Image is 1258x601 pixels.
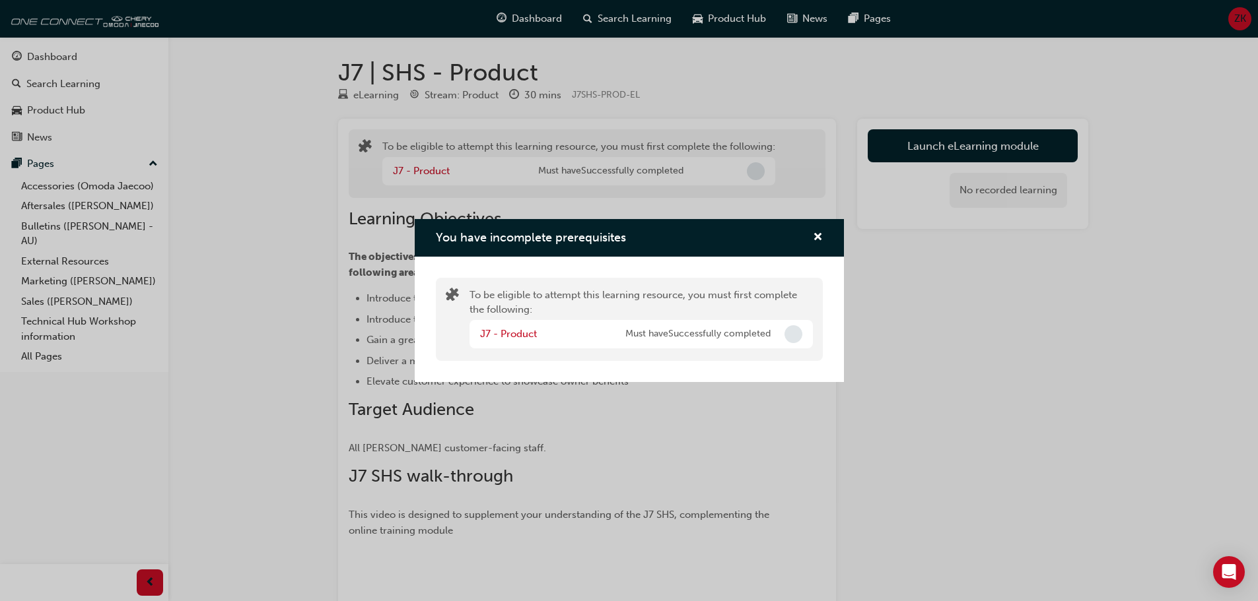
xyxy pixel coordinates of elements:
[446,289,459,304] span: puzzle-icon
[625,327,771,342] span: Must have Successfully completed
[415,219,844,382] div: You have incomplete prerequisites
[480,328,537,340] a: J7 - Product
[785,325,802,343] span: Incomplete
[436,230,626,245] span: You have incomplete prerequisites
[813,232,823,244] span: cross-icon
[470,288,813,351] div: To be eligible to attempt this learning resource, you must first complete the following:
[813,230,823,246] button: cross-icon
[1213,556,1245,588] div: Open Intercom Messenger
